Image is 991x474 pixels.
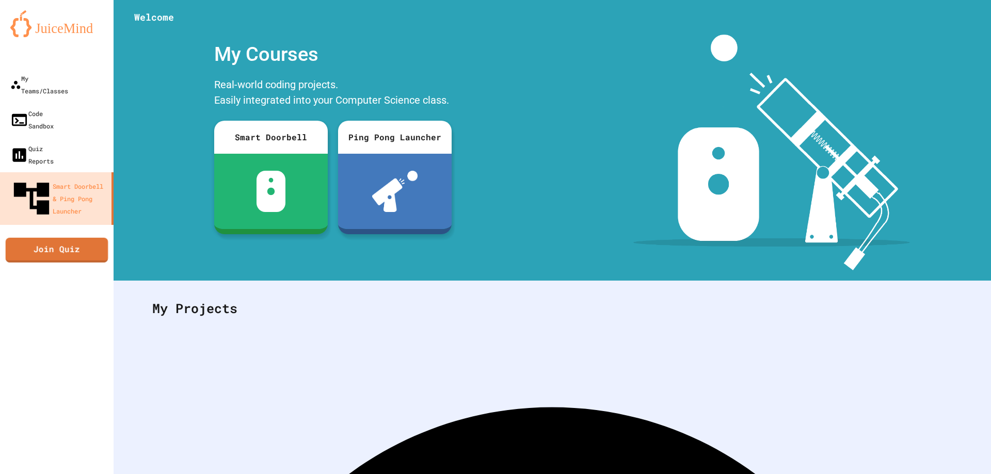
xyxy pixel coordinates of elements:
[10,72,68,97] div: My Teams/Classes
[209,35,457,74] div: My Courses
[142,288,963,329] div: My Projects
[6,237,108,262] a: Join Quiz
[338,121,452,154] div: Ping Pong Launcher
[10,177,107,220] div: Smart Doorbell & Ping Pong Launcher
[257,171,286,212] img: sdb-white.svg
[633,35,910,270] img: banner-image-my-projects.png
[10,10,103,37] img: logo-orange.svg
[10,142,54,167] div: Quiz Reports
[214,121,328,154] div: Smart Doorbell
[209,74,457,113] div: Real-world coding projects. Easily integrated into your Computer Science class.
[10,107,54,132] div: Code Sandbox
[372,171,418,212] img: ppl-with-ball.png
